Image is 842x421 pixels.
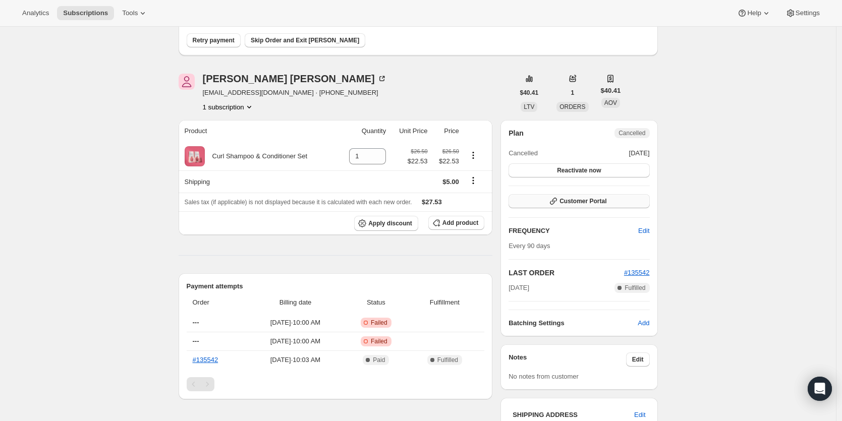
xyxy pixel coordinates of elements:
h3: Notes [509,352,626,367]
span: $5.00 [442,178,459,186]
small: $26.50 [442,148,459,154]
button: Apply discount [354,216,418,231]
span: Retry payment [193,36,235,44]
span: No notes from customer [509,373,579,380]
span: Fulfilled [625,284,645,292]
span: Sales tax (if applicable) is not displayed because it is calculated with each new order. [185,199,412,206]
span: LTV [524,103,534,110]
button: Add product [428,216,484,230]
span: [EMAIL_ADDRESS][DOMAIN_NAME] · [PHONE_NUMBER] [203,88,387,98]
span: Julie Silva [179,74,195,90]
span: Fulfillment [411,297,478,308]
div: [PERSON_NAME] [PERSON_NAME] [203,74,387,84]
span: $40.41 [520,89,539,97]
button: Help [731,6,777,20]
button: Add [632,315,655,331]
span: Edit [634,410,645,420]
span: Cancelled [509,148,538,158]
button: Skip Order and Exit [PERSON_NAME] [245,33,365,47]
span: Paid [373,356,385,364]
span: Customer Portal [559,197,606,205]
h2: Payment attempts [187,281,485,291]
span: --- [193,319,199,326]
span: ORDERS [559,103,585,110]
button: Settings [779,6,826,20]
span: Help [747,9,761,17]
span: [DATE] · 10:00 AM [250,336,342,346]
div: Curl Shampoo & Conditioner Set [205,151,308,161]
span: Status [347,297,405,308]
th: Unit Price [389,120,430,142]
span: $40.41 [601,86,621,96]
span: $27.53 [422,198,442,206]
span: Fulfilled [437,356,458,364]
button: Edit [626,352,650,367]
span: Failed [371,319,387,327]
span: Edit [638,226,649,236]
span: Every 90 days [509,242,550,250]
span: [DATE] · 10:00 AM [250,318,342,328]
button: Tools [116,6,154,20]
button: $40.41 [514,86,545,100]
h2: LAST ORDER [509,268,624,278]
button: Reactivate now [509,163,649,177]
h2: Plan [509,128,524,138]
span: AOV [604,99,617,106]
th: Order [187,291,247,314]
span: Skip Order and Exit [PERSON_NAME] [251,36,359,44]
div: Open Intercom Messenger [808,377,832,401]
button: #135542 [624,268,650,278]
button: Shipping actions [465,175,481,186]
th: Product [179,120,338,142]
span: Apply discount [368,219,412,227]
button: Analytics [16,6,55,20]
h3: SHIPPING ADDRESS [513,410,634,420]
button: Customer Portal [509,194,649,208]
span: --- [193,337,199,345]
span: Subscriptions [63,9,108,17]
span: $22.53 [408,156,428,166]
nav: Pagination [187,377,485,391]
img: product img [185,146,205,166]
span: Cancelled [619,129,645,137]
span: 1 [571,89,575,97]
small: $26.50 [411,148,427,154]
span: $22.53 [433,156,459,166]
th: Quantity [338,120,389,142]
a: #135542 [193,356,218,364]
th: Price [430,120,462,142]
span: Failed [371,337,387,345]
span: [DATE] [509,283,529,293]
span: Tools [122,9,138,17]
span: [DATE] · 10:03 AM [250,355,342,365]
span: Settings [796,9,820,17]
button: Subscriptions [57,6,114,20]
button: 1 [565,86,581,100]
span: Add [638,318,649,328]
button: Product actions [203,102,254,112]
span: Analytics [22,9,49,17]
th: Shipping [179,170,338,193]
a: #135542 [624,269,650,276]
h6: Batching Settings [509,318,638,328]
span: Add product [442,219,478,227]
span: [DATE] [629,148,650,158]
span: Billing date [250,297,342,308]
span: Reactivate now [557,166,601,174]
button: Edit [632,223,655,239]
button: Retry payment [187,33,241,47]
button: Product actions [465,150,481,161]
h2: FREQUENCY [509,226,638,236]
span: Edit [632,355,644,364]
